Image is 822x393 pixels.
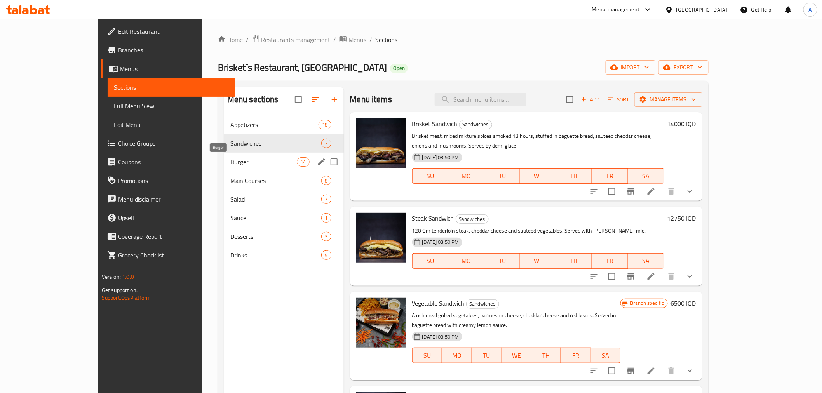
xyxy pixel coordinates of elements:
[604,363,620,379] span: Select to update
[681,267,699,286] button: show more
[333,35,336,44] li: /
[230,139,322,148] div: Sandwiches
[118,157,229,167] span: Coupons
[419,154,462,161] span: [DATE] 03:50 PM
[585,182,604,201] button: sort-choices
[604,268,620,285] span: Select to update
[120,64,229,73] span: Menus
[685,272,695,281] svg: Show Choices
[114,120,229,129] span: Edit Menu
[662,182,681,201] button: delete
[118,27,229,36] span: Edit Restaurant
[412,311,621,330] p: A rich meal grilled vegetables, parmesan cheese, cheddar cheese and red beans. Served in baguette...
[101,190,235,209] a: Menu disclaimer
[118,232,229,241] span: Coverage Report
[627,299,667,307] span: Branch specific
[606,94,631,106] button: Sort
[230,213,322,223] span: Sauce
[356,298,406,348] img: Vegetable Sandwich
[667,213,696,224] h6: 12750 IQD
[224,153,344,171] div: Burger14edit
[218,59,387,76] span: Brisket`s Restaurant, [GEOGRAPHIC_DATA]
[122,272,134,282] span: 1.0.0
[118,213,229,223] span: Upsell
[559,170,589,182] span: TH
[641,95,696,104] span: Manage items
[685,366,695,376] svg: Show Choices
[592,5,640,14] div: Menu-management
[118,45,229,55] span: Branches
[442,348,472,363] button: MO
[484,168,521,184] button: TU
[419,333,462,341] span: [DATE] 03:50 PM
[456,215,488,224] span: Sandwiches
[531,348,561,363] button: TH
[369,35,372,44] li: /
[591,348,621,363] button: SA
[622,362,640,380] button: Branch-specific-item
[416,170,445,182] span: SU
[412,118,458,130] span: Brisket Sandwich
[101,153,235,171] a: Coupons
[102,285,138,295] span: Get support on:
[290,91,307,108] span: Select all sections
[460,120,492,129] span: Sandwiches
[416,350,439,361] span: SU
[535,350,558,361] span: TH
[416,255,445,266] span: SU
[322,177,331,184] span: 8
[466,299,499,309] div: Sandwiches
[218,35,709,45] nav: breadcrumb
[419,238,462,246] span: [DATE] 03:50 PM
[118,139,229,148] span: Choice Groups
[321,250,331,260] div: items
[622,267,640,286] button: Branch-specific-item
[322,252,331,259] span: 5
[230,195,322,204] span: Salad
[114,101,229,111] span: Full Menu View
[322,214,331,222] span: 1
[685,187,695,196] svg: Show Choices
[101,227,235,246] a: Coverage Report
[665,63,702,72] span: export
[118,176,229,185] span: Promotions
[230,120,319,129] span: Appetizers
[585,267,604,286] button: sort-choices
[297,158,309,166] span: 14
[356,213,406,263] img: Steak Sandwich
[646,187,656,196] a: Edit menu item
[316,156,327,168] button: edit
[592,253,628,269] button: FR
[101,134,235,153] a: Choice Groups
[224,227,344,246] div: Desserts3
[456,214,489,224] div: Sandwiches
[325,90,344,109] button: Add section
[230,250,322,260] span: Drinks
[451,170,481,182] span: MO
[224,115,344,134] div: Appetizers18
[646,272,656,281] a: Edit menu item
[307,90,325,109] span: Sort sections
[412,168,448,184] button: SU
[412,212,454,224] span: Steak Sandwich
[101,59,235,78] a: Menus
[246,35,249,44] li: /
[412,253,448,269] button: SU
[523,170,553,182] span: WE
[631,170,661,182] span: SA
[523,255,553,266] span: WE
[322,140,331,147] span: 7
[646,366,656,376] a: Edit menu item
[628,253,664,269] button: SA
[227,94,279,105] h2: Menu sections
[102,272,121,282] span: Version:
[564,350,588,361] span: FR
[230,232,322,241] div: Desserts
[580,95,601,104] span: Add
[592,168,628,184] button: FR
[459,120,492,129] div: Sandwiches
[252,35,330,45] a: Restaurants management
[321,213,331,223] div: items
